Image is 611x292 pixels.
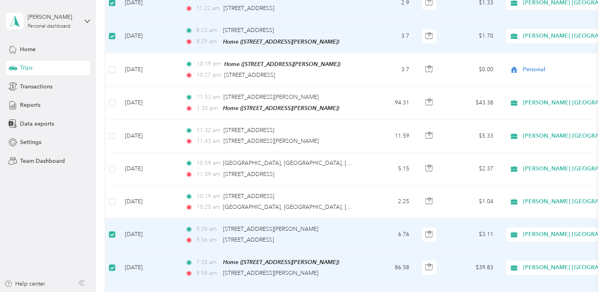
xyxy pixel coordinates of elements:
span: [STREET_ADDRESS] [223,27,274,34]
span: 9:36 am [196,236,219,244]
span: [GEOGRAPHIC_DATA], [GEOGRAPHIC_DATA], [GEOGRAPHIC_DATA] [223,160,402,166]
span: 10:19 am [196,192,220,201]
span: 8:23 am [196,26,219,35]
span: [STREET_ADDRESS][PERSON_NAME] [223,94,319,100]
span: [STREET_ADDRESS] [223,193,274,200]
td: 11.59 [363,120,416,152]
td: 5.15 [363,152,416,185]
span: 8:58 am [196,269,219,278]
td: 2.25 [363,186,416,218]
span: Trips [20,64,32,72]
span: Data exports [20,120,54,128]
span: Reports [20,101,40,109]
span: [STREET_ADDRESS] [223,171,274,178]
span: 10:59 am [196,159,219,168]
span: Team Dashboard [20,157,65,165]
td: 94.31 [363,86,416,120]
span: Home ([STREET_ADDRESS][PERSON_NAME]) [223,38,339,45]
span: 11:09 am [196,170,220,179]
span: Personal [523,65,596,74]
span: 10:27 pm [196,71,221,80]
td: $5.33 [444,120,500,152]
span: Home ([STREET_ADDRESS][PERSON_NAME]) [223,259,339,265]
td: $1.04 [444,186,500,218]
td: $1.70 [444,20,500,53]
span: Settings [20,138,41,146]
span: Home ([STREET_ADDRESS][PERSON_NAME]) [224,61,340,67]
td: [DATE] [119,251,179,284]
span: [STREET_ADDRESS][PERSON_NAME] [223,226,318,232]
span: [STREET_ADDRESS] [223,236,274,243]
td: 6.76 [363,218,416,251]
span: 9:28 am [196,225,219,234]
span: 7:33 am [196,258,219,267]
span: 11:32 am [196,126,220,135]
span: Home ([STREET_ADDRESS][PERSON_NAME]) [223,105,339,111]
td: [DATE] [119,218,179,251]
td: 3.7 [363,53,416,86]
td: $0.00 [444,53,500,86]
span: [STREET_ADDRESS] [224,72,275,78]
td: $3.11 [444,218,500,251]
span: Transactions [20,82,52,91]
td: $43.38 [444,86,500,120]
td: [DATE] [119,186,179,218]
span: 10:25 am [196,203,219,212]
span: 11:53 am [196,93,220,102]
span: [STREET_ADDRESS] [223,5,274,12]
iframe: Everlance-gr Chat Button Frame [566,247,611,292]
td: 86.58 [363,251,416,284]
span: 11:43 am [196,137,220,146]
button: Help center [4,280,45,288]
span: [STREET_ADDRESS] [223,127,274,134]
td: [DATE] [119,20,179,53]
span: 10:19 pm [196,60,221,68]
div: [PERSON_NAME] [28,13,78,21]
span: [STREET_ADDRESS][PERSON_NAME] [223,270,318,276]
span: 1:30 pm [196,104,219,113]
span: [STREET_ADDRESS][PERSON_NAME] [223,138,319,144]
span: Home [20,45,36,54]
div: Personal dashboard [28,24,70,29]
span: 11:22 am [196,4,220,13]
td: [DATE] [119,86,179,120]
td: [DATE] [119,53,179,86]
span: [GEOGRAPHIC_DATA], [GEOGRAPHIC_DATA], [GEOGRAPHIC_DATA] [223,204,402,210]
span: 8:29 am [196,37,219,46]
td: $39.83 [444,251,500,284]
td: 3.7 [363,20,416,53]
td: $2.37 [444,152,500,185]
td: [DATE] [119,120,179,152]
td: [DATE] [119,152,179,185]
